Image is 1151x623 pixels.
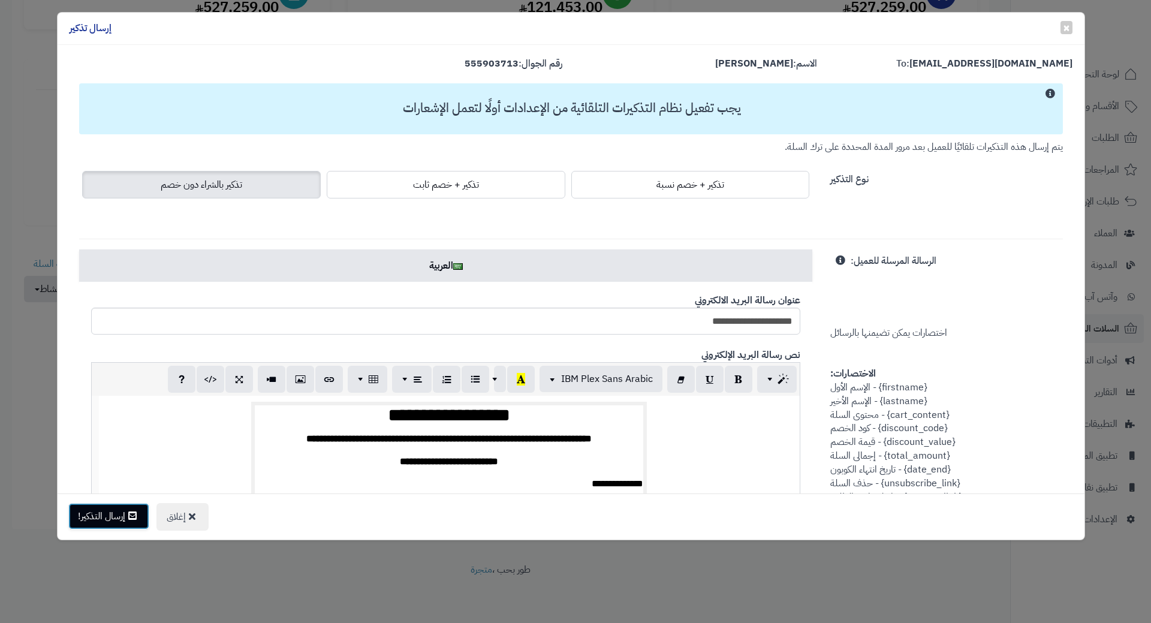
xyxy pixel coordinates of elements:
label: To: [896,57,1072,71]
small: يتم إرسال هذه التذكيرات تلقائيًا للعميل بعد مرور المدة المحددة على ترك السلة. [785,140,1063,154]
button: إرسال التذكير! [68,503,149,529]
strong: 555903713 [465,56,519,71]
span: تذكير + خصم ثابت [413,177,479,192]
strong: الاختصارات: [830,366,876,381]
label: رقم الجوال: [465,57,562,71]
h4: إرسال تذكير [70,22,112,35]
label: الرسالة المرسلة للعميل: [851,249,936,268]
label: الاسم: [715,57,817,71]
label: نوع التذكير [830,168,869,186]
span: تذكير بالشراء دون خصم [161,177,242,192]
button: إغلاق [156,503,209,531]
img: ar.png [453,263,463,270]
strong: [EMAIL_ADDRESS][DOMAIN_NAME] [909,56,1072,71]
span: × [1063,19,1070,37]
a: العربية [79,249,812,282]
b: نص رسالة البريد الإلكتروني [701,348,800,362]
span: تذكير + خصم نسبة [656,177,724,192]
span: IBM Plex Sans Arabic [561,372,653,386]
span: اختصارات يمكن تضيمنها بالرسائل {firstname} - الإسم الأول {lastname} - الإسم الأخير {cart_content}... [830,254,962,504]
h3: يجب تفعيل نظام التذكيرات التلقائية من الإعدادات أولًا لتعمل الإشعارات [85,101,1058,115]
b: عنوان رسالة البريد الالكتروني [695,293,800,308]
strong: [PERSON_NAME] [715,56,793,71]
